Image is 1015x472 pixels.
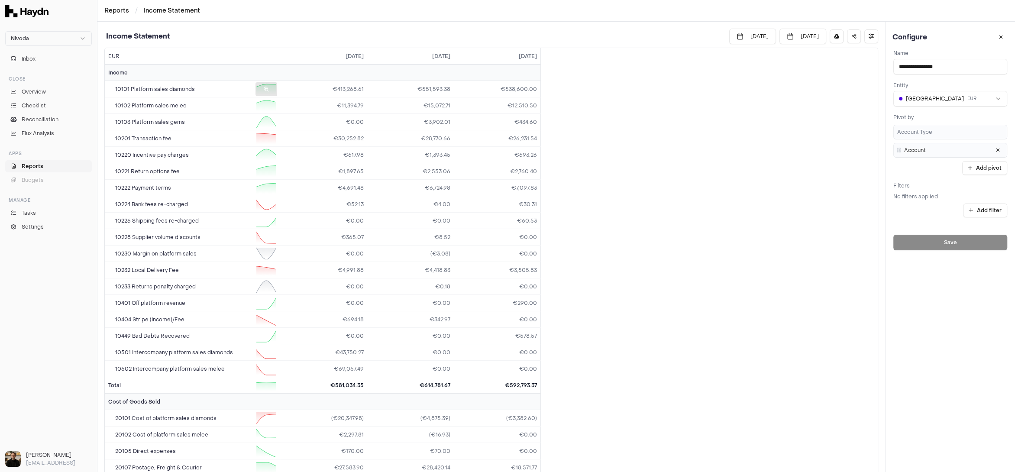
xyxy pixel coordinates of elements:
span: 10232 Local Delivery Fee [115,266,179,274]
td: €1,393.45 [367,147,454,163]
button: Add pivot [962,161,1007,175]
td: €342.97 [367,311,454,328]
th: [DATE] [454,48,540,65]
td: €0.00 [367,361,454,377]
td: €26,231.54 [454,130,540,147]
td: €0.00 [454,311,540,328]
td: €2,760.40 [454,163,540,180]
a: Flux Analysis [5,127,92,139]
span: Checklist [22,102,46,110]
td: €538,600.00 [454,81,540,97]
td: €592,793.37 [454,377,540,394]
span: 20107 Postage, Freight & Courier [115,464,202,472]
span: Settings [22,223,44,231]
span: 10103 Platform sales gems [115,118,185,126]
td: €69,057.49 [281,361,367,377]
td: (€3.08) [367,246,454,262]
img: Haydn Logo [5,5,48,17]
span: Reconciliation [22,116,58,123]
span: 10201 Transaction fee [115,135,171,142]
td: €4.00 [367,196,454,213]
td: €0.00 [454,229,540,246]
td: €30,252.82 [281,130,367,147]
a: Tasks [5,207,92,219]
td: €0.00 [281,213,367,229]
td: €0.00 [454,443,540,459]
td: (€3,382.60) [454,410,540,427]
td: €578.57 [454,328,540,344]
span: EUR [108,53,120,60]
a: Reconciliation [5,113,92,126]
span: Budgets [22,176,44,184]
img: Ole Heine [5,451,21,467]
td: €30.31 [454,196,540,213]
td: €1,897.65 [281,163,367,180]
div: Close [5,72,92,86]
td: €0.00 [281,328,367,344]
nav: breadcrumb [104,6,200,15]
td: €0.00 [367,213,454,229]
div: Cost of Goods Sold [108,398,160,406]
a: Reports [104,6,129,15]
span: 10221 Return options fee [115,168,180,175]
span: 10102 Platform sales melee [115,102,187,110]
a: Overview [5,86,92,98]
td: €3,505.83 [454,262,540,278]
td: €434.60 [454,114,540,130]
td: €7,097.83 [454,180,540,196]
td: €4,691.48 [281,180,367,196]
span: 10449 Bad Debts Recovered [115,332,190,340]
td: €614,781.67 [367,377,454,394]
a: Checklist [5,100,92,112]
div: Apps [5,146,92,160]
td: €70.00 [367,443,454,459]
td: €3,902.01 [367,114,454,130]
button: Add filter [963,204,1007,217]
label: Name [893,50,908,57]
th: [DATE] [281,48,367,65]
td: €413,268.61 [281,81,367,97]
span: 10501 Intercompany platform sales diamonds [115,349,233,356]
span: 10502 Intercompany platform sales melee [115,365,225,373]
td: €0.00 [454,278,540,295]
button: [DATE] [779,29,826,44]
span: 10228 Supplier volume discounts [115,233,200,241]
button: Nivoda [5,31,92,46]
span: 10230 Margin on platform sales [115,250,197,258]
span: Nivoda [11,35,29,42]
td: €4,418.83 [367,262,454,278]
p: No filters applied [893,193,1007,200]
td: €11,394.79 [281,97,367,114]
td: €0.00 [454,361,540,377]
td: €2,297.81 [281,427,367,443]
td: (€4,875.39) [367,410,454,427]
span: 10101 Platform sales diamonds [115,85,195,93]
a: Settings [5,221,92,233]
td: €28,770.66 [367,130,454,147]
button: [DATE] [729,29,776,44]
td: €15,072.71 [367,97,454,114]
span: Tasks [22,209,36,217]
td: €693.26 [454,147,540,163]
div: Income [108,69,128,77]
td: €0.00 [281,246,367,262]
td: €0.00 [281,278,367,295]
li: Account [893,143,1007,158]
td: €694.18 [281,311,367,328]
td: €170.00 [281,443,367,459]
td: €617.98 [281,147,367,163]
span: 20105 Direct expenses [115,447,176,455]
td: €6,724.98 [367,180,454,196]
span: Inbox [22,55,36,63]
span: 20102 Cost of platform sales melee [115,431,208,439]
label: Filters [893,182,910,189]
a: Reports [5,160,92,172]
span: 10233 Returns penalty charged [115,283,196,291]
span: 10226 Shipping fees re-charged [115,217,199,225]
div: Manage [5,193,92,207]
span: 10222 Payment terms [115,184,171,192]
td: €43,750.27 [281,344,367,361]
td: €12,510.50 [454,97,540,114]
td: €551,593.38 [367,81,454,97]
h3: Configure [892,32,927,42]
